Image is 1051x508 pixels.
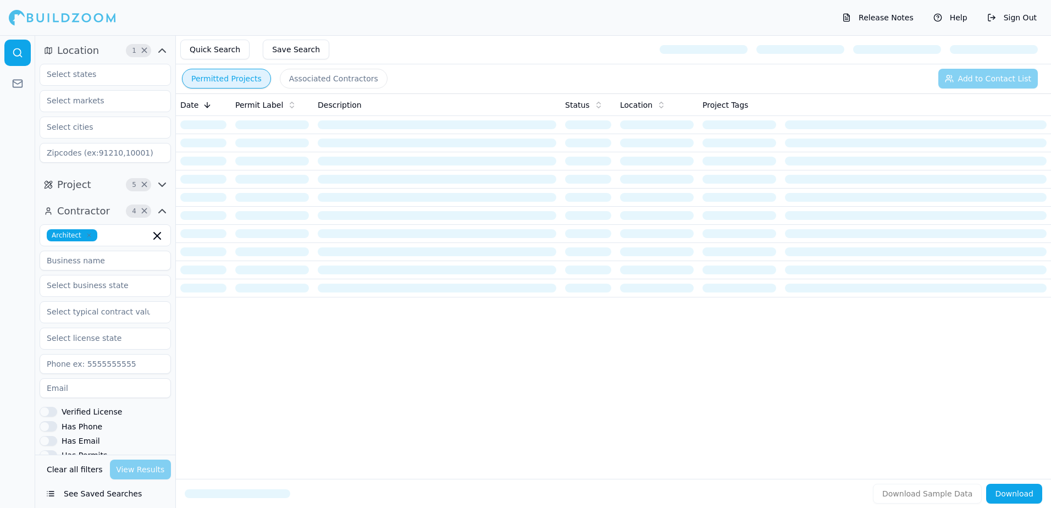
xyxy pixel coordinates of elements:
span: Project Tags [702,100,748,111]
span: Architect [47,229,97,241]
input: Select cities [40,117,157,137]
button: Release Notes [837,9,919,26]
span: Description [318,100,362,111]
button: Save Search [263,40,329,59]
input: Zipcodes (ex:91210,10001) [40,143,171,163]
span: Status [565,100,590,111]
span: Clear Contractor filters [140,208,148,214]
input: Select business state [40,275,157,295]
button: See Saved Searches [40,484,171,504]
span: Project [57,177,91,192]
button: Clear all filters [44,460,106,479]
label: Has Email [62,437,100,445]
input: Business name [40,251,171,270]
span: Contractor [57,203,110,219]
button: Help [928,9,973,26]
button: Quick Search [180,40,250,59]
span: Date [180,100,198,111]
span: Location [620,100,652,111]
span: 5 [129,179,140,190]
button: Project5Clear Project filters [40,176,171,194]
input: Select license state [40,328,157,348]
span: 1 [129,45,140,56]
input: Select markets [40,91,157,111]
button: Contractor4Clear Contractor filters [40,202,171,220]
input: Email [40,378,171,398]
label: Has Phone [62,423,102,430]
input: Phone ex: 5555555555 [40,354,171,374]
button: Permitted Projects [182,69,271,89]
label: Has Permits [62,451,107,459]
input: Select typical contract value [40,302,157,322]
button: Associated Contractors [280,69,388,89]
button: Sign Out [982,9,1042,26]
button: Download [986,484,1042,504]
span: Permit Label [235,100,283,111]
span: Clear Location filters [140,48,148,53]
span: 4 [129,206,140,217]
span: Location [57,43,99,58]
span: Clear Project filters [140,182,148,187]
button: Location1Clear Location filters [40,42,171,59]
input: Select states [40,64,157,84]
label: Verified License [62,408,122,416]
